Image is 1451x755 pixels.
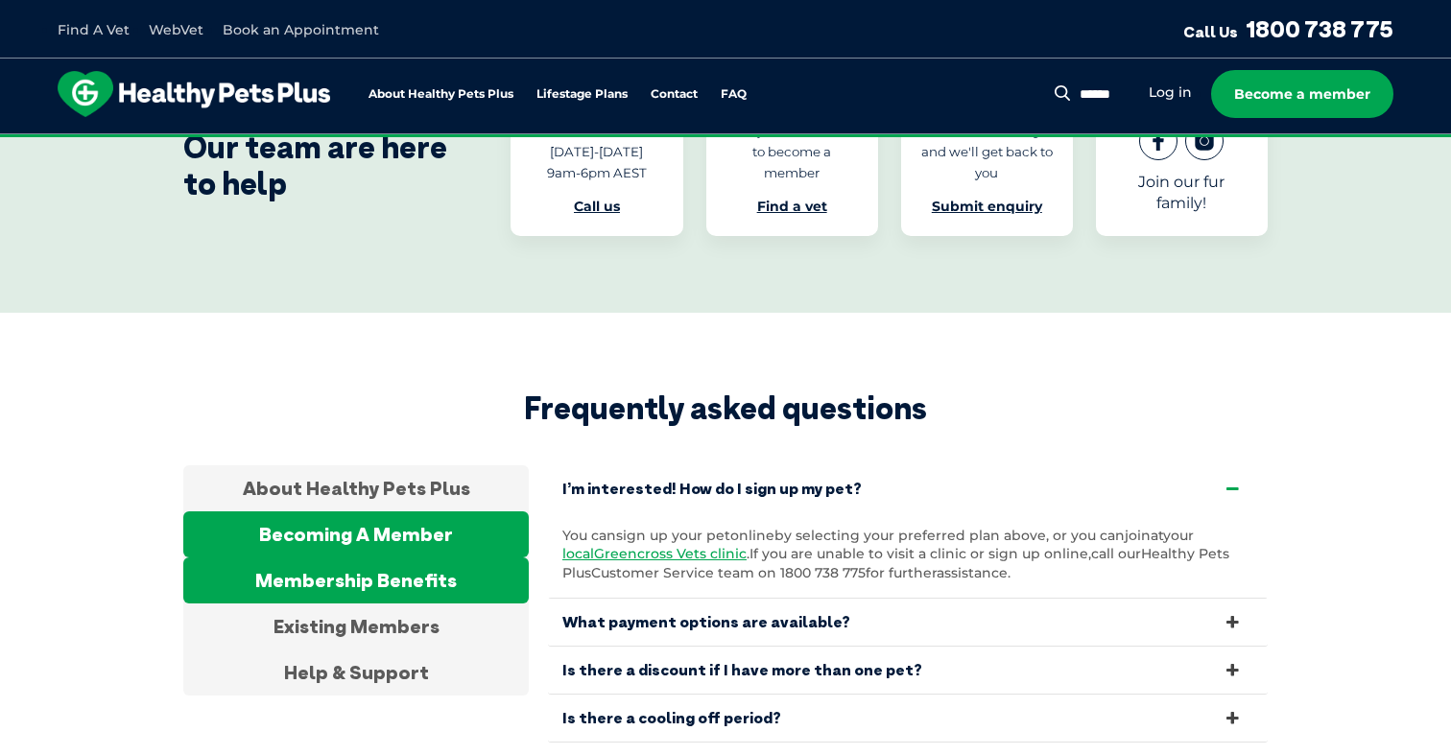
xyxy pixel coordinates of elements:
[1008,564,1011,581] span: .
[1149,83,1192,102] a: Log in
[562,545,594,562] span: local
[921,123,1053,180] span: Send us a message and we'll get back to you
[183,389,1268,426] h2: Frequently asked questions
[749,545,1088,562] span: If you are unable to visit a clinic or sign up online
[937,564,1008,581] span: assistance
[730,527,774,544] span: online
[548,465,1268,512] a: I’m interested! How do I sign up my pet?
[183,511,529,557] div: Becoming A Member
[562,545,747,562] a: localGreencross Vets clinic
[183,129,453,202] div: Our team are here to help
[562,545,1229,581] span: Healthy Pets Plus
[616,527,730,544] span: sign up your pet
[562,527,616,544] span: You can
[183,557,529,603] div: Membership Benefits
[747,545,749,562] span: .
[548,599,1268,646] a: What payment options are available?
[1183,14,1393,43] a: Call Us1800 738 775
[368,134,1084,152] span: Proactive, preventative wellness program designed to keep your pet healthier and happier for longer
[651,88,698,101] a: Contact
[1115,172,1249,214] p: Join our fur family!
[932,198,1042,215] a: Submit enquiry
[721,88,747,101] a: FAQ
[58,71,330,117] img: hpp-logo
[1051,83,1075,103] button: Search
[594,545,747,562] span: Greencross Vets clinic
[726,123,857,180] span: Visit your local clinic to become a member
[866,564,937,581] span: for further
[183,603,529,649] div: Existing Members
[574,198,620,215] a: Call us
[555,123,638,138] span: 1800 738 775
[58,21,130,38] a: Find A Vet
[757,198,827,215] a: Find a vet
[1088,545,1091,562] span: ,
[1211,70,1393,118] a: Become a member
[1125,527,1151,544] span: join
[591,564,866,581] span: Customer Service team on 1800 738 775
[536,88,628,101] a: Lifestage Plans
[223,21,379,38] a: Book an Appointment
[548,695,1268,742] a: Is there a cooling off period?
[1151,527,1163,544] span: at
[550,144,643,159] span: [DATE]-[DATE]
[183,465,529,511] div: About Healthy Pets Plus
[547,165,647,180] span: 9am-6pm AEST
[1183,22,1238,41] span: Call Us
[548,647,1268,694] a: Is there a discount if I have more than one pet?
[1091,545,1141,562] span: call our
[149,21,203,38] a: WebVet
[369,88,513,101] a: About Healthy Pets Plus
[1163,527,1194,544] span: your
[774,527,1125,544] span: by selecting your preferred plan above, or you can
[183,649,529,696] div: Help & Support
